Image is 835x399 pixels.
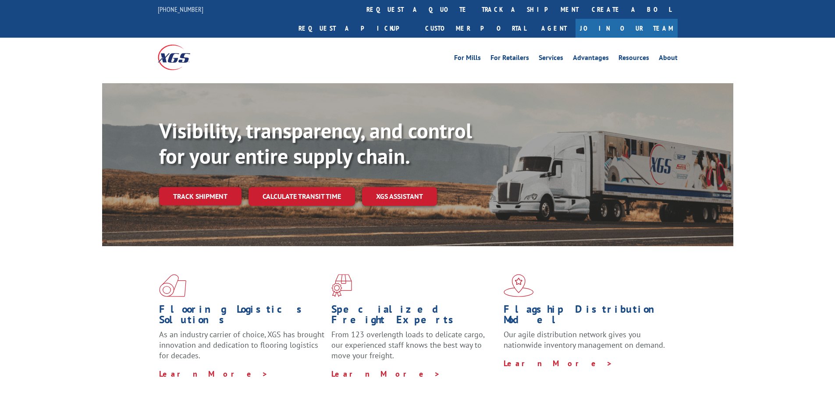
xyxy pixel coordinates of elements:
a: Learn More > [331,369,441,379]
h1: Flooring Logistics Solutions [159,304,325,329]
a: XGS ASSISTANT [362,187,437,206]
a: Calculate transit time [249,187,355,206]
a: Advantages [573,54,609,64]
img: xgs-icon-total-supply-chain-intelligence-red [159,274,186,297]
a: For Mills [454,54,481,64]
a: Customer Portal [419,19,533,38]
a: For Retailers [490,54,529,64]
b: Visibility, transparency, and control for your entire supply chain. [159,117,472,169]
h1: Specialized Freight Experts [331,304,497,329]
span: Our agile distribution network gives you nationwide inventory management on demand. [504,329,665,350]
a: About [659,54,678,64]
a: Agent [533,19,576,38]
a: Resources [618,54,649,64]
span: As an industry carrier of choice, XGS has brought innovation and dedication to flooring logistics... [159,329,324,360]
a: [PHONE_NUMBER] [158,5,203,14]
a: Track shipment [159,187,242,205]
a: Join Our Team [576,19,678,38]
img: xgs-icon-focused-on-flooring-red [331,274,352,297]
p: From 123 overlength loads to delicate cargo, our experienced staff knows the best way to move you... [331,329,497,368]
a: Learn More > [504,358,613,368]
a: Learn More > [159,369,268,379]
h1: Flagship Distribution Model [504,304,669,329]
a: Request a pickup [292,19,419,38]
img: xgs-icon-flagship-distribution-model-red [504,274,534,297]
a: Services [539,54,563,64]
